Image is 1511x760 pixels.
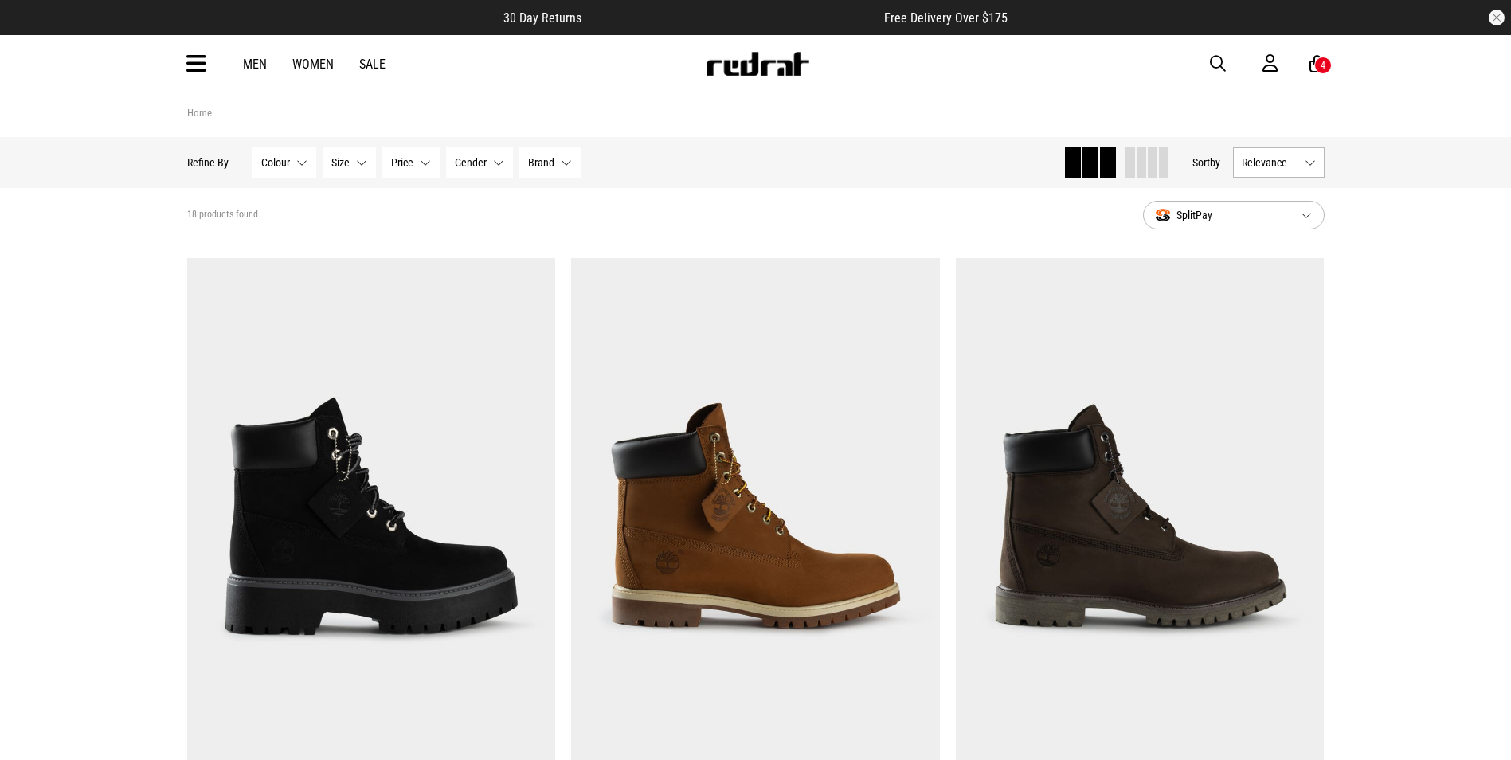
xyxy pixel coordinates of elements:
span: SplitPay [1156,206,1288,225]
button: SplitPay [1143,201,1325,229]
span: 18 products found [187,209,258,221]
img: Redrat logo [705,52,810,76]
a: 4 [1309,56,1325,72]
button: Gender [446,147,513,178]
button: Size [323,147,376,178]
span: Colour [261,156,290,169]
span: by [1210,156,1220,169]
p: Refine By [187,156,229,169]
img: splitpay-icon.png [1156,209,1170,222]
span: Free Delivery Over $175 [884,10,1008,25]
iframe: Customer reviews powered by Trustpilot [613,10,852,25]
button: Brand [519,147,581,178]
button: Colour [252,147,316,178]
a: Sale [359,57,386,72]
button: Relevance [1233,147,1325,178]
a: Home [187,107,212,119]
span: Relevance [1242,156,1298,169]
a: Women [292,57,334,72]
span: Brand [528,156,554,169]
span: Gender [455,156,487,169]
button: Sortby [1192,153,1220,172]
span: Price [391,156,413,169]
a: Men [243,57,267,72]
button: Price [382,147,440,178]
span: Size [331,156,350,169]
div: 4 [1321,60,1325,71]
span: 30 Day Returns [503,10,581,25]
